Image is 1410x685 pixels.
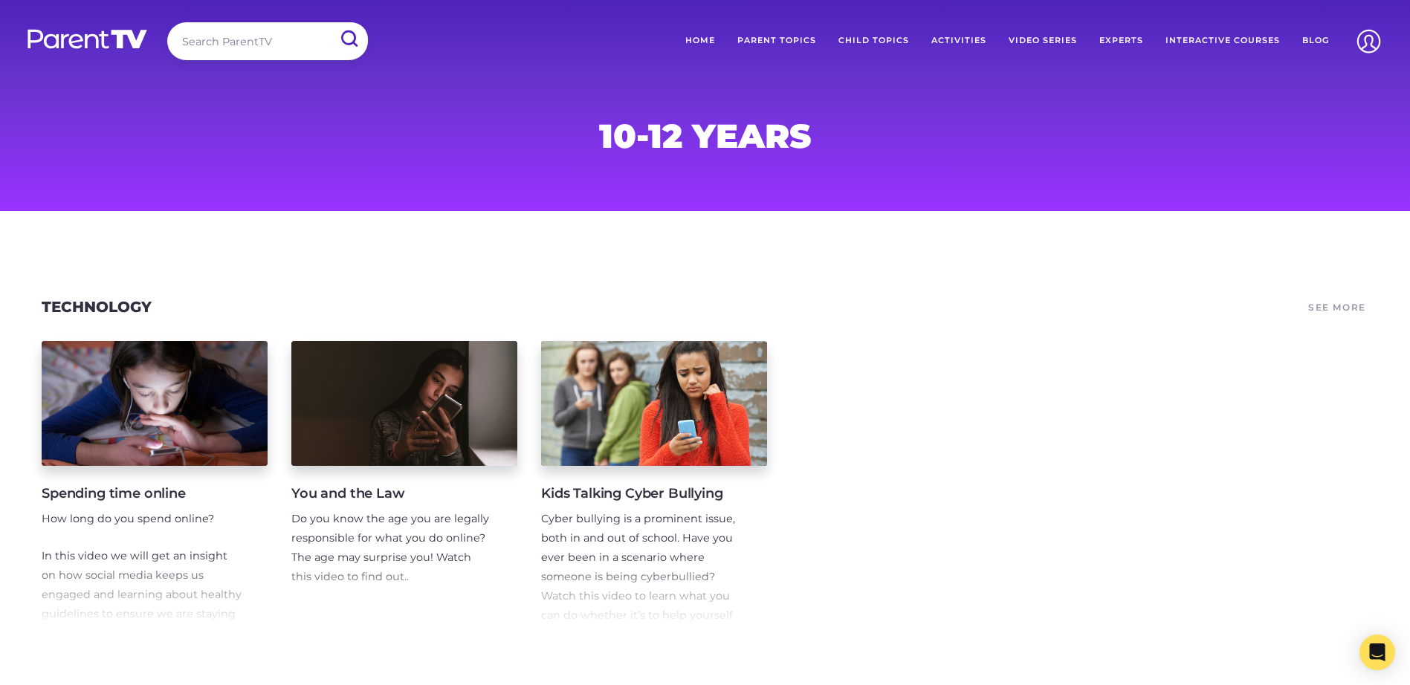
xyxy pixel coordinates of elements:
a: Technology [42,298,152,316]
a: Home [674,22,726,59]
p: In this video we will get an insight on how social media keeps us engaged and learning about heal... [42,547,244,663]
a: Activities [920,22,997,59]
a: You and the Law Do you know the age you are legally responsible for what you do online? The age m... [291,341,517,626]
a: Spending time online How long do you spend online? In this video we will get an insight on how so... [42,341,268,626]
input: Submit [329,22,368,56]
a: Blog [1291,22,1340,59]
a: Experts [1088,22,1154,59]
img: parenttv-logo-white.4c85aaf.svg [26,28,149,50]
a: Interactive Courses [1154,22,1291,59]
input: Search ParentTV [167,22,368,60]
a: See More [1306,297,1368,318]
div: Open Intercom Messenger [1359,634,1395,670]
h1: 10-12 Years [347,121,1064,151]
a: Kids Talking Cyber Bullying Cyber bullying is a prominent issue, both in and out of school. Have ... [541,341,767,626]
h4: Spending time online [42,484,244,504]
a: Video Series [997,22,1088,59]
a: Child Topics [827,22,920,59]
h4: Kids Talking Cyber Bullying [541,484,743,504]
span: Do you know the age you are legally responsible for what you do online? The age may surprise you!... [291,512,489,583]
p: How long do you spend online? [42,510,244,529]
a: Parent Topics [726,22,827,59]
img: Account [1350,22,1388,60]
h4: You and the Law [291,484,494,504]
span: Cyber bullying is a prominent issue, both in and out of school. Have you ever been in a scenario ... [541,512,735,641]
